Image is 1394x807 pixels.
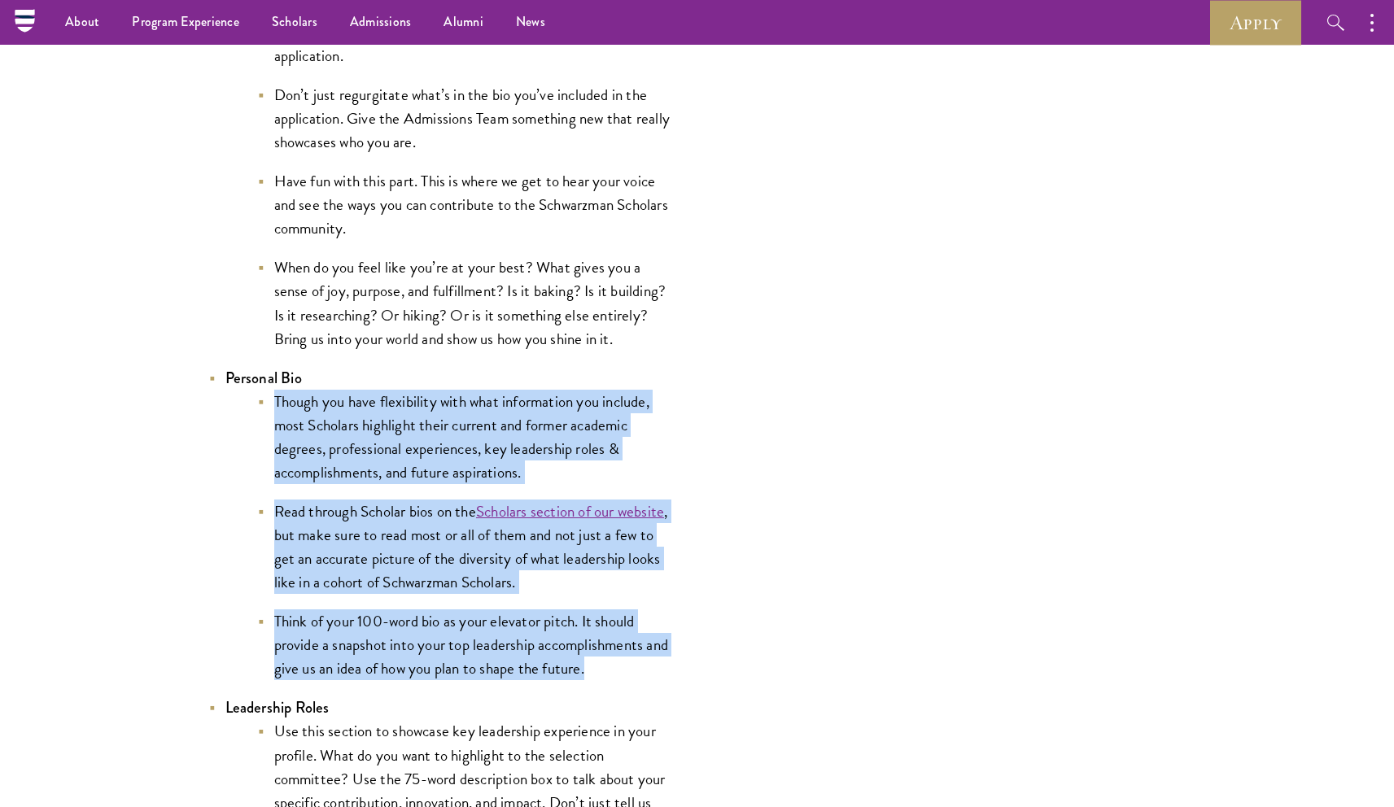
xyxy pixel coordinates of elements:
[258,499,673,594] li: Read through Scholar bios on the , but make sure to read most or all of them and not just a few t...
[258,83,673,154] li: Don’t just regurgitate what’s in the bio you’ve included in the application. Give the Admissions ...
[225,696,330,718] strong: Leadership Roles
[258,169,673,240] li: Have fun with this part. This is where we get to hear your voice and see the ways you can contrib...
[258,609,673,680] li: Think of your 100-word bio as your elevator pitch. It should provide a snapshot into your top lea...
[258,255,673,350] li: When do you feel like you’re at your best? What gives you a sense of joy, purpose, and fulfillmen...
[258,390,673,484] li: Though you have flexibility with what information you include, most Scholars highlight their curr...
[476,499,664,523] a: Scholars section of our website
[225,367,302,389] strong: Personal Bio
